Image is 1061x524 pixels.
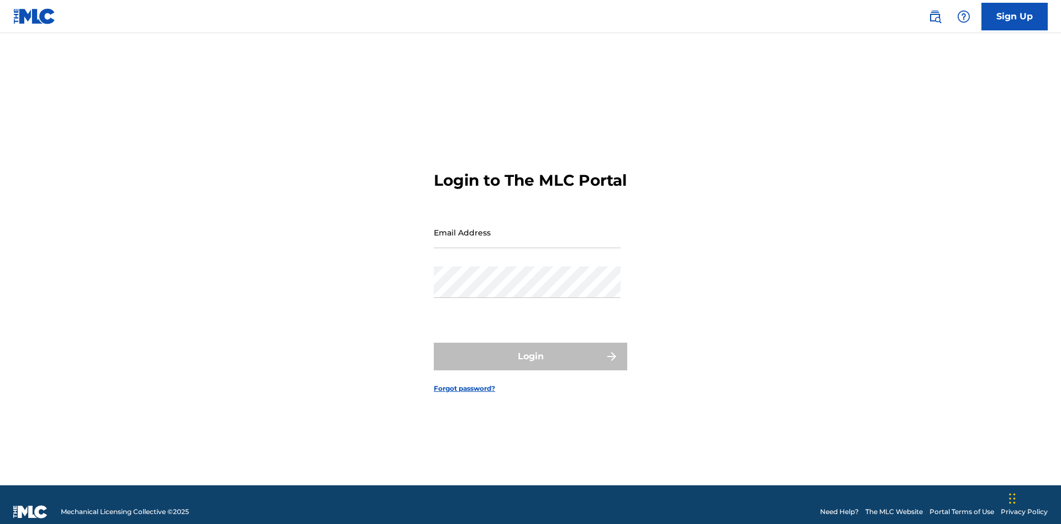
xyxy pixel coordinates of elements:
img: search [928,10,942,23]
a: Need Help? [820,507,859,517]
h3: Login to The MLC Portal [434,171,627,190]
span: Mechanical Licensing Collective © 2025 [61,507,189,517]
iframe: Chat Widget [1006,471,1061,524]
a: Privacy Policy [1001,507,1048,517]
img: MLC Logo [13,8,56,24]
a: Forgot password? [434,384,495,394]
a: Portal Terms of Use [929,507,994,517]
a: Sign Up [981,3,1048,30]
img: help [957,10,970,23]
div: Help [953,6,975,28]
a: Public Search [924,6,946,28]
a: The MLC Website [865,507,923,517]
img: logo [13,505,48,518]
div: Drag [1009,482,1016,515]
